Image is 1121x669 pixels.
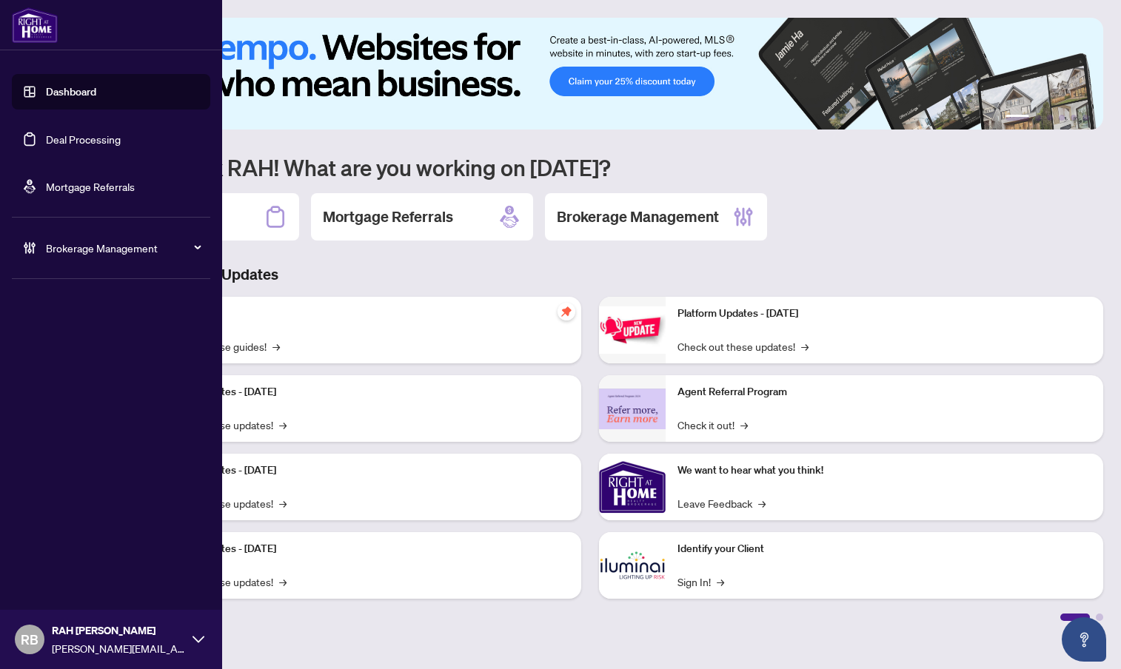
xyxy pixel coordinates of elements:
a: Check it out!→ [677,417,748,433]
a: Leave Feedback→ [677,495,766,511]
img: Identify your Client [599,532,666,599]
p: Self-Help [155,306,569,322]
span: → [717,574,724,590]
span: → [740,417,748,433]
button: 3 [1047,115,1053,121]
button: 5 [1071,115,1077,121]
h3: Brokerage & Industry Updates [77,264,1103,285]
button: 2 [1035,115,1041,121]
img: Agent Referral Program [599,389,666,429]
span: Brokerage Management [46,240,200,256]
a: Check out these updates!→ [677,338,809,354]
button: 6 [1082,115,1088,121]
span: → [279,574,287,590]
span: pushpin [558,303,575,320]
button: Open asap [1062,617,1106,662]
span: RB [21,629,39,650]
p: Agent Referral Program [677,384,1091,400]
a: Sign In!→ [677,574,724,590]
img: Slide 0 [77,18,1103,130]
span: RAH [PERSON_NAME] [52,622,185,639]
p: We want to hear what you think! [677,463,1091,479]
a: Mortgage Referrals [46,180,135,193]
img: We want to hear what you think! [599,454,666,520]
img: logo [12,7,58,43]
h2: Brokerage Management [557,206,719,227]
span: [PERSON_NAME][EMAIL_ADDRESS][DOMAIN_NAME] [52,640,185,656]
span: → [801,338,809,354]
h2: Mortgage Referrals [323,206,453,227]
p: Platform Updates - [DATE] [155,463,569,479]
button: 1 [1005,115,1029,121]
h1: Welcome back RAH! What are you working on [DATE]? [77,153,1103,181]
span: → [272,338,280,354]
p: Platform Updates - [DATE] [155,384,569,400]
a: Dashboard [46,85,96,98]
p: Platform Updates - [DATE] [155,541,569,557]
span: → [279,417,287,433]
img: Platform Updates - June 23, 2025 [599,306,666,353]
span: → [758,495,766,511]
button: 4 [1059,115,1065,121]
span: → [279,495,287,511]
p: Platform Updates - [DATE] [677,306,1091,322]
p: Identify your Client [677,541,1091,557]
a: Deal Processing [46,132,121,146]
